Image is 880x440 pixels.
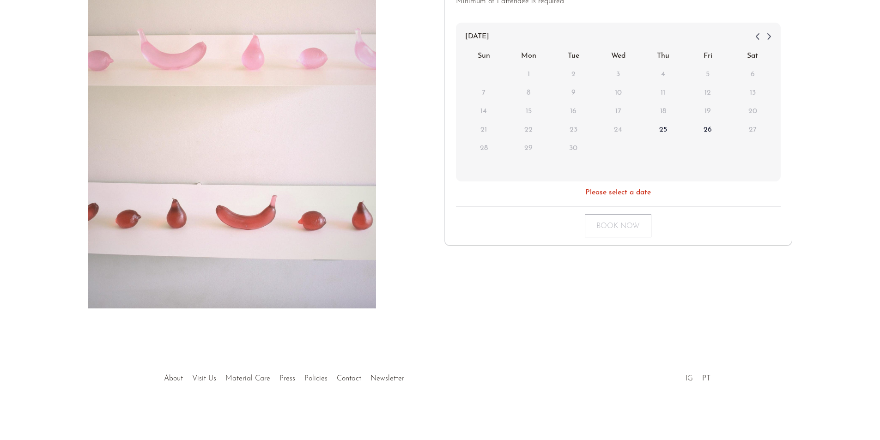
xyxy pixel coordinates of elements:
[461,28,775,45] div: [DATE]
[699,121,716,138] span: 26
[225,375,270,382] a: Material Care
[596,47,641,65] div: Wed
[641,47,686,65] div: Thu
[337,375,361,382] a: Contact
[686,47,730,65] div: Fri
[655,121,671,138] span: 25
[279,375,295,382] a: Press
[681,368,715,385] ul: Social Medias
[551,47,596,65] div: Tue
[192,375,216,382] a: Visit Us
[730,47,775,65] div: Sat
[159,368,409,385] ul: Quick links
[686,375,693,382] a: IG
[585,187,651,199] div: Please select a date
[461,47,506,65] div: Sun
[506,47,551,65] div: Mon
[702,375,710,382] a: PT
[304,375,328,382] a: Policies
[164,375,183,382] a: About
